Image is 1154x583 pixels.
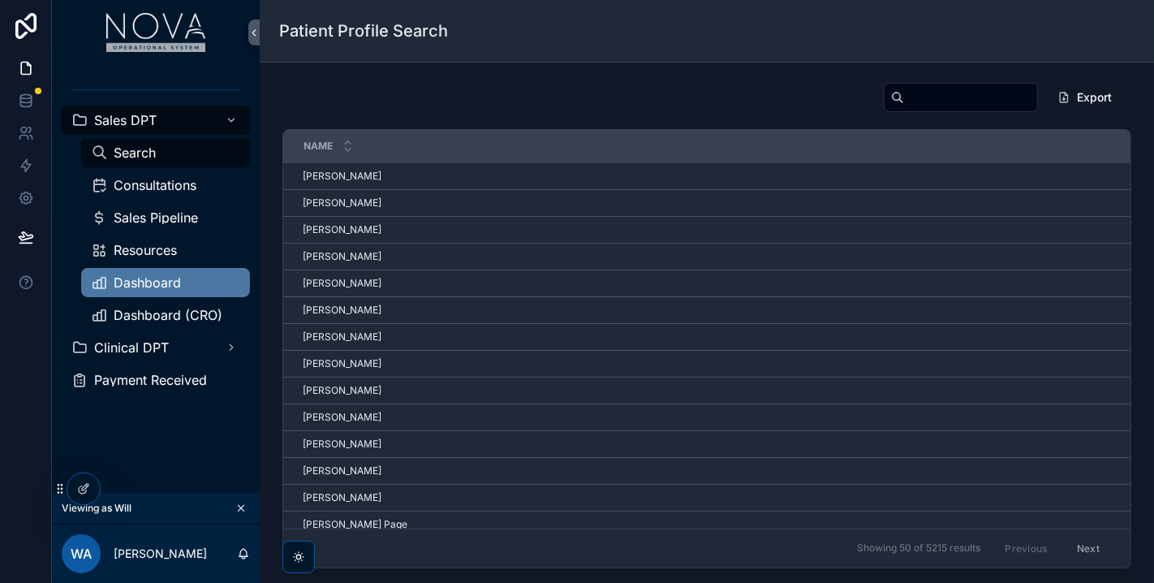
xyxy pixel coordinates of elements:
span: Showing 50 of 5215 results [857,542,980,555]
span: Payment Received [94,374,207,387]
a: [PERSON_NAME] [303,170,1109,183]
a: Dashboard [81,268,250,297]
span: [PERSON_NAME] [303,223,381,236]
span: Dashboard [114,276,181,289]
a: Sales DPT [62,106,250,135]
div: scrollable content [52,65,260,416]
a: [PERSON_NAME] [303,196,1109,209]
span: [PERSON_NAME] [303,384,381,397]
a: [PERSON_NAME] [303,277,1109,290]
a: [PERSON_NAME] [303,491,1109,504]
h1: Patient Profile Search [279,19,448,42]
a: Payment Received [62,365,250,395]
a: [PERSON_NAME] [303,304,1109,317]
span: [PERSON_NAME] [303,357,381,370]
a: Sales Pipeline [81,203,250,232]
span: Search [114,146,156,159]
span: Sales Pipeline [114,211,198,224]
span: [PERSON_NAME] [303,250,381,263]
a: [PERSON_NAME] [303,438,1109,451]
button: Next [1066,536,1111,561]
span: [PERSON_NAME] [303,330,381,343]
span: Sales DPT [94,114,157,127]
p: [PERSON_NAME] [114,546,207,562]
a: [PERSON_NAME] Page [303,518,1109,531]
span: Clinical DPT [94,341,169,354]
a: Search [81,138,250,167]
span: [PERSON_NAME] [303,411,381,424]
span: Resources [114,244,177,257]
span: [PERSON_NAME] Page [303,518,407,531]
a: [PERSON_NAME] [303,357,1109,370]
span: [PERSON_NAME] [303,277,381,290]
a: [PERSON_NAME] [303,384,1109,397]
span: Dashboard (CRO) [114,309,222,322]
span: Viewing as Will [62,502,131,515]
a: Dashboard (CRO) [81,300,250,330]
span: [PERSON_NAME] [303,491,381,504]
span: [PERSON_NAME] [303,464,381,477]
a: Resources [81,235,250,265]
span: [PERSON_NAME] [303,196,381,209]
span: Name [304,140,333,153]
a: [PERSON_NAME] [303,223,1109,236]
span: [PERSON_NAME] [303,170,381,183]
span: Consultations [114,179,196,192]
img: App logo [106,13,206,52]
a: [PERSON_NAME] [303,250,1109,263]
a: [PERSON_NAME] [303,330,1109,343]
button: Export [1044,83,1125,112]
a: [PERSON_NAME] [303,464,1109,477]
span: [PERSON_NAME] [303,438,381,451]
a: [PERSON_NAME] [303,411,1109,424]
span: WA [71,544,92,564]
span: [PERSON_NAME] [303,304,381,317]
a: Clinical DPT [62,333,250,362]
a: Consultations [81,171,250,200]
